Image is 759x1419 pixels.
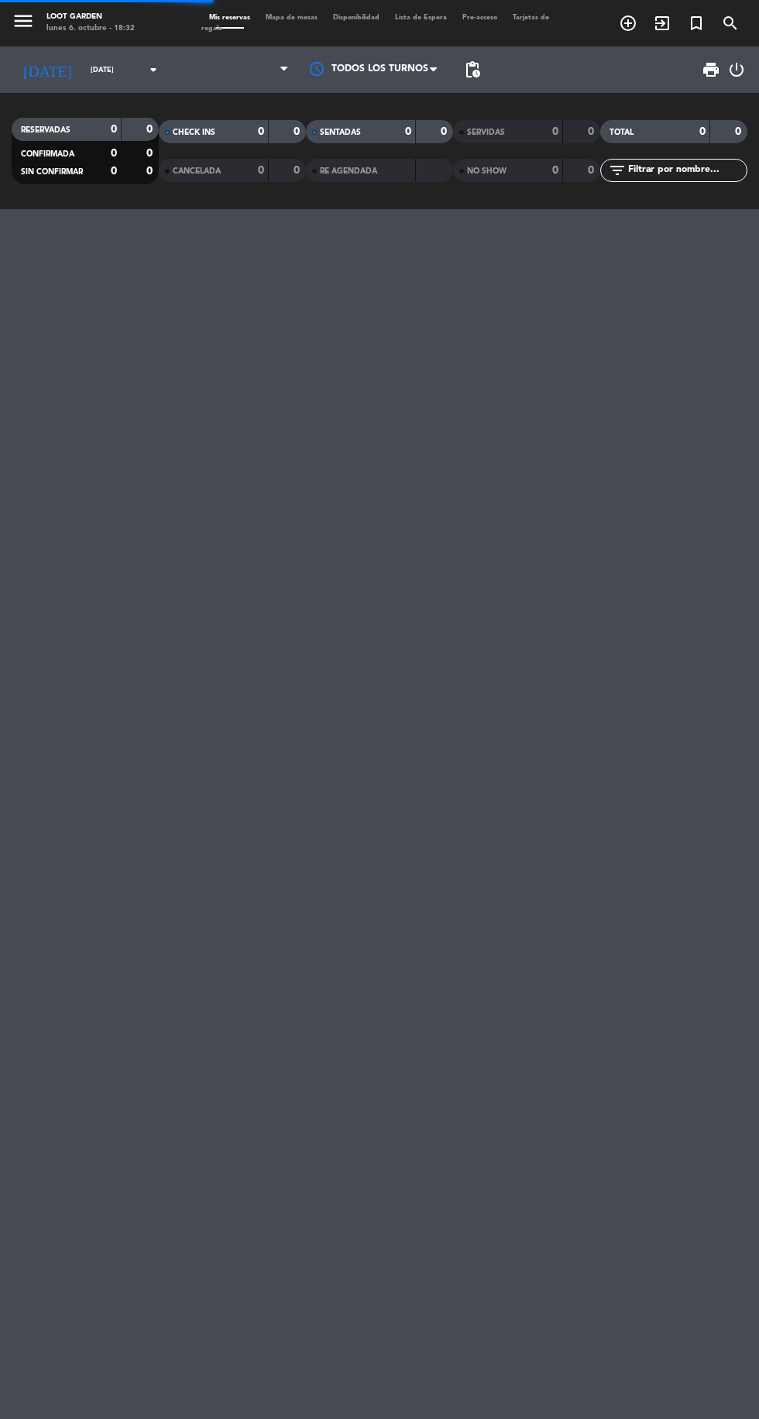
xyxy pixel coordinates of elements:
strong: 0 [258,165,264,176]
i: search [721,14,740,33]
strong: 0 [111,148,117,159]
strong: 0 [294,165,303,176]
span: Pre-acceso [455,14,505,21]
span: Mis reservas [201,14,258,21]
strong: 0 [146,166,156,177]
i: [DATE] [12,54,83,85]
i: menu [12,9,35,33]
strong: 0 [146,148,156,159]
span: CONFIRMADA [21,150,74,158]
strong: 0 [699,126,706,137]
i: add_circle_outline [619,14,637,33]
span: SENTADAS [320,129,361,136]
span: pending_actions [463,60,482,79]
strong: 0 [441,126,450,137]
i: power_settings_new [727,60,746,79]
span: RE AGENDADA [320,167,377,175]
strong: 0 [258,126,264,137]
span: SERVIDAS [467,129,505,136]
i: filter_list [608,161,627,180]
span: print [702,60,720,79]
span: NO SHOW [467,167,507,175]
span: RESERVADAS [21,126,70,134]
span: SIN CONFIRMAR [21,168,83,176]
span: Disponibilidad [325,14,387,21]
strong: 0 [111,124,117,135]
strong: 0 [146,124,156,135]
i: turned_in_not [687,14,706,33]
strong: 0 [588,165,597,176]
span: Lista de Espera [387,14,455,21]
strong: 0 [552,126,558,137]
button: menu [12,9,35,36]
i: arrow_drop_down [144,60,163,79]
span: TOTAL [610,129,634,136]
div: lunes 6. octubre - 18:32 [46,23,135,35]
strong: 0 [294,126,303,137]
span: CANCELADA [173,167,221,175]
strong: 0 [111,166,117,177]
span: CHECK INS [173,129,215,136]
strong: 0 [552,165,558,176]
input: Filtrar por nombre... [627,162,747,179]
strong: 0 [735,126,744,137]
strong: 0 [588,126,597,137]
i: exit_to_app [653,14,671,33]
div: Loot Garden [46,12,135,23]
div: LOG OUT [726,46,747,93]
span: Mapa de mesas [258,14,325,21]
strong: 0 [405,126,411,137]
